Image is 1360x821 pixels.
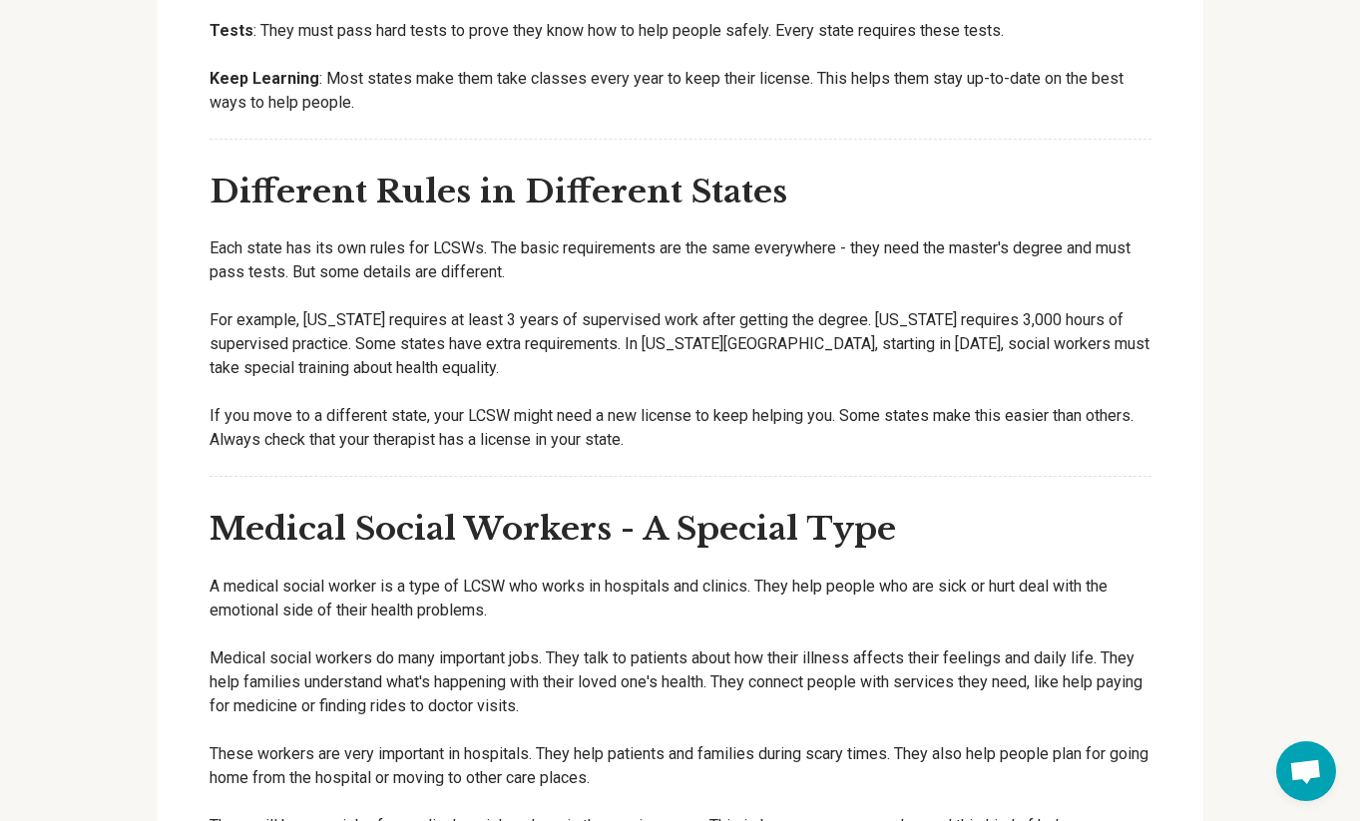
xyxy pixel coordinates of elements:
p: Medical social workers do many important jobs. They talk to patients about how their illness affe... [210,646,1151,718]
p: Each state has its own rules for LCSWs. The basic requirements are the same everywhere - they nee... [210,236,1151,284]
p: A medical social worker is a type of LCSW who works in hospitals and clinics. They help people wh... [210,575,1151,622]
p: : They must pass hard tests to prove they know how to help people safely. Every state requires th... [210,19,1151,43]
strong: Keep Learning [210,69,319,88]
h3: Different Rules in Different States [210,172,1151,213]
strong: Tests [210,21,253,40]
p: : Most states make them take classes every year to keep their license. This helps them stay up-to... [210,67,1151,115]
p: If you move to a different state, your LCSW might need a new license to keep helping you. Some st... [210,404,1151,452]
p: These workers are very important in hospitals. They help patients and families during scary times... [210,742,1151,790]
div: Open chat [1276,741,1336,801]
h3: Medical Social Workers - A Special Type [210,509,1151,551]
p: For example, [US_STATE] requires at least 3 years of supervised work after getting the degree. [U... [210,308,1151,380]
